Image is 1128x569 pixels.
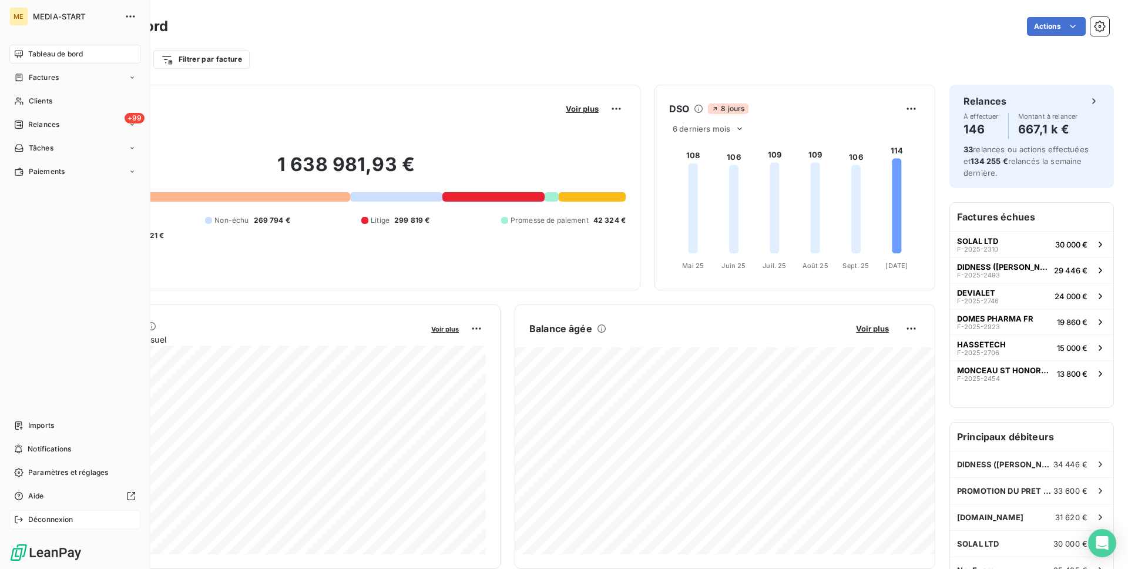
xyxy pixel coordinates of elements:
span: Notifications [28,444,71,454]
button: Filtrer par facture [153,50,250,69]
span: Déconnexion [28,514,73,525]
button: HASSETECHF-2025-270615 000 € [950,334,1113,360]
span: 24 000 € [1055,292,1087,301]
tspan: Août 25 [803,262,828,270]
span: 6 derniers mois [673,124,730,133]
span: Tableau de bord [28,49,83,59]
span: DIDNESS ([PERSON_NAME]) [957,262,1049,272]
span: HASSETECH [957,340,1006,349]
img: Logo LeanPay [9,543,82,562]
a: Aide [9,487,140,506]
span: +99 [125,113,145,123]
span: Voir plus [431,325,459,333]
h6: Factures échues [950,203,1113,231]
button: Voir plus [428,323,462,334]
span: 42 324 € [593,215,626,226]
span: Non-échu [214,215,249,226]
button: DOMES PHARMA FRF-2025-292319 860 € [950,309,1113,334]
span: 33 [963,145,973,154]
span: 269 794 € [254,215,290,226]
tspan: Juin 25 [721,262,746,270]
tspan: Juil. 25 [763,262,786,270]
span: Montant à relancer [1018,113,1078,120]
span: DIDNESS ([PERSON_NAME]) [957,460,1053,469]
span: 134 255 € [971,156,1008,166]
span: 299 819 € [394,215,429,226]
h6: Balance âgée [529,322,592,336]
button: DEVIALETF-2025-274624 000 € [950,283,1113,309]
span: 29 446 € [1054,266,1087,275]
button: Voir plus [852,323,892,334]
span: F-2025-2454 [957,375,1000,382]
span: SOLAL LTD [957,236,998,246]
tspan: [DATE] [885,262,908,270]
span: SOLAL LTD [957,539,999,548]
span: Aide [28,491,44,501]
span: F-2025-2746 [957,297,999,304]
span: Chiffre d'affaires mensuel [66,333,423,346]
span: [DOMAIN_NAME] [957,513,1023,522]
span: 13 800 € [1057,369,1087,379]
span: À effectuer [963,113,999,120]
h2: 1 638 981,93 € [66,153,626,188]
span: DEVIALET [957,288,995,297]
span: F-2025-2923 [957,323,1000,330]
h6: Principaux débiteurs [950,423,1113,451]
button: Voir plus [562,103,602,114]
span: Promesse de paiement [511,215,589,226]
span: 30 000 € [1053,539,1087,548]
span: Tâches [29,143,53,153]
span: PROMOTION DU PRET A PORTER (PIMKIE) [957,486,1053,496]
span: Litige [371,215,390,226]
span: 34 446 € [1053,460,1087,469]
button: MONCEAU ST HONORE AGENCE MATRIMONIALE HAUT DE GAMMEF-2025-245413 800 € [950,360,1113,386]
span: Paiements [29,166,65,177]
span: F-2025-2310 [957,246,998,253]
span: Clients [29,96,52,106]
h6: DSO [669,102,689,116]
button: SOLAL LTDF-2025-231030 000 € [950,231,1113,257]
button: DIDNESS ([PERSON_NAME])F-2025-249329 446 € [950,257,1113,283]
span: MONCEAU ST HONORE AGENCE MATRIMONIALE HAUT DE GAMME [957,366,1052,375]
h4: 146 [963,120,999,139]
div: ME [9,7,28,26]
span: F-2025-2706 [957,349,999,356]
tspan: Sept. 25 [842,262,869,270]
span: F-2025-2493 [957,272,1000,279]
span: Paramètres et réglages [28,467,108,478]
div: Open Intercom Messenger [1088,529,1116,557]
span: DOMES PHARMA FR [957,314,1033,323]
span: Factures [29,72,59,83]
span: Voir plus [856,324,889,333]
span: Relances [28,119,59,130]
span: 8 jours [708,103,748,114]
tspan: Mai 25 [682,262,704,270]
span: 19 860 € [1057,317,1087,327]
span: 31 620 € [1055,513,1087,522]
span: 33 600 € [1053,486,1087,496]
span: 15 000 € [1057,343,1087,353]
span: Voir plus [566,104,599,113]
button: Actions [1027,17,1086,36]
span: relances ou actions effectuées et relancés la semaine dernière. [963,145,1089,178]
span: MEDIA-START [33,12,117,21]
span: 30 000 € [1055,240,1087,249]
h4: 667,1 k € [1018,120,1078,139]
span: Imports [28,420,54,431]
h6: Relances [963,94,1006,108]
